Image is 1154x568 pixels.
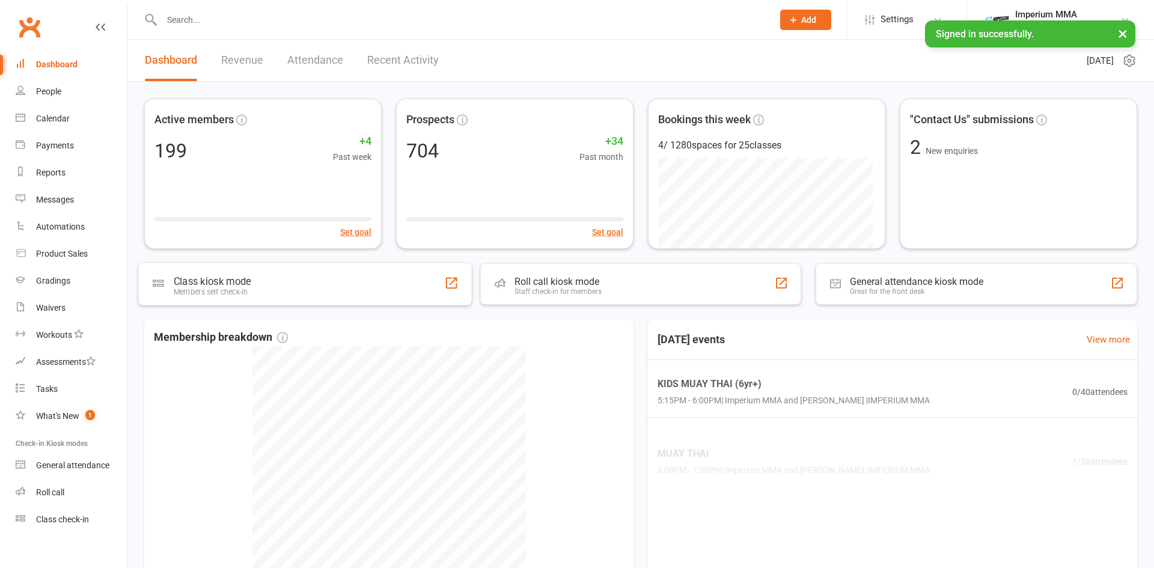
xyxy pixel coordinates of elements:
[16,105,127,132] a: Calendar
[16,349,127,376] a: Assessments
[881,6,914,33] span: Settings
[333,133,371,150] span: +4
[36,249,88,258] div: Product Sales
[1072,455,1128,468] span: 1 / 50 attendees
[221,40,263,81] a: Revenue
[16,452,127,479] a: General attendance kiosk mode
[801,15,816,25] span: Add
[154,111,234,129] span: Active members
[16,376,127,403] a: Tasks
[936,28,1034,40] span: Signed in successfully.
[145,40,197,81] a: Dashboard
[1087,332,1130,347] a: View more
[16,186,127,213] a: Messages
[36,487,64,497] div: Roll call
[16,78,127,105] a: People
[36,222,85,231] div: Automations
[36,141,74,150] div: Payments
[910,136,926,159] span: 2
[658,138,875,153] div: 4 / 1280 spaces for 25 classes
[36,168,66,177] div: Reports
[36,87,61,96] div: People
[16,159,127,186] a: Reports
[174,275,251,287] div: Class kiosk mode
[658,464,930,477] span: 6:00PM - 7:00PM | Imperium MMA and [PERSON_NAME] | IMPERIUM MMA
[16,403,127,430] a: What's New1
[926,146,978,156] span: New enquiries
[36,195,74,204] div: Messages
[16,322,127,349] a: Workouts
[36,515,89,524] div: Class check-in
[579,150,623,163] span: Past month
[579,133,623,150] span: +34
[658,446,930,462] span: MUAY THAI
[85,410,95,420] span: 1
[592,225,623,239] button: Set goal
[36,60,78,69] div: Dashboard
[287,40,343,81] a: Attendance
[367,40,439,81] a: Recent Activity
[16,267,127,295] a: Gradings
[1015,9,1120,20] div: Imperium MMA
[36,357,96,367] div: Assessments
[36,303,66,313] div: Waivers
[1112,20,1134,46] button: ×
[36,460,109,470] div: General attendance
[36,411,79,421] div: What's New
[850,276,983,287] div: General attendance kiosk mode
[406,111,454,129] span: Prospects
[780,10,831,30] button: Add
[16,295,127,322] a: Waivers
[406,141,439,160] div: 704
[16,240,127,267] a: Product Sales
[36,276,70,286] div: Gradings
[658,394,930,407] span: 5:15PM - 6:00PM | Imperium MMA and [PERSON_NAME] | IMPERIUM MMA
[514,276,602,287] div: Roll call kiosk mode
[36,384,58,394] div: Tasks
[36,114,70,123] div: Calendar
[850,287,983,296] div: Great for the front desk
[985,8,1009,32] img: thumb_image1639376871.png
[333,150,371,163] span: Past week
[16,479,127,506] a: Roll call
[36,330,72,340] div: Workouts
[1015,20,1120,31] div: Imperium Mixed Martial Arts
[158,11,765,28] input: Search...
[658,111,751,129] span: Bookings this week
[14,12,44,42] a: Clubworx
[340,225,371,239] button: Set goal
[514,287,602,296] div: Staff check-in for members
[174,287,251,296] div: Members self check-in
[910,111,1034,129] span: "Contact Us" submissions
[16,506,127,533] a: Class kiosk mode
[658,376,930,392] span: KIDS MUAY THAI (6yr+)
[16,213,127,240] a: Automations
[154,329,288,346] span: Membership breakdown
[1087,53,1114,68] span: [DATE]
[16,51,127,78] a: Dashboard
[648,329,734,350] h3: [DATE] events
[154,141,187,160] div: 199
[16,132,127,159] a: Payments
[1072,385,1128,399] span: 0 / 40 attendees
